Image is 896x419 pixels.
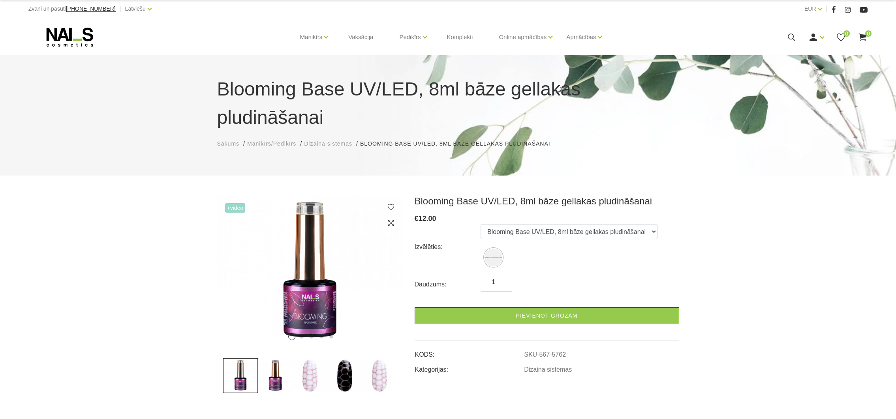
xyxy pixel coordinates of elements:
a: Pievienot grozam [415,307,679,324]
a: [PHONE_NUMBER] [66,6,116,12]
td: KODS: [415,344,524,359]
button: 2 of 5 [300,335,304,339]
a: Pedikīrs [399,21,421,53]
a: Apmācības [566,21,596,53]
a: Dizaina sistēmas [524,366,572,373]
div: Izvēlēties: [415,241,481,253]
a: Komplekti [441,18,479,56]
img: ... [327,358,362,393]
span: Sākums [217,140,240,147]
img: Blooming Base UV/LED, 8ml bāze gellakas pludināšanai [485,249,502,266]
td: Kategorijas: [415,359,524,374]
span: 0 [843,30,850,37]
li: Blooming Base UV/LED, 8ml bāze gellakas pludināšanai [360,140,558,148]
span: +Video [225,203,246,213]
div: Zvani un pasūti [28,4,116,14]
img: ... [217,195,403,346]
button: 3 of 5 [310,335,314,339]
span: | [826,4,828,14]
img: ... [223,358,258,393]
a: EUR [804,4,816,13]
button: 4 of 5 [319,335,323,339]
span: € [415,215,419,223]
span: Dizaina sistēmas [304,140,352,147]
a: 0 [858,32,868,42]
a: Online apmācības [499,21,547,53]
div: Daudzums: [415,278,481,291]
h1: Blooming Base UV/LED, 8ml bāze gellakas pludināšanai [217,75,679,132]
a: SKU-567-5762 [524,351,566,358]
span: 0 [865,30,872,37]
a: 0 [836,32,846,42]
a: Vaksācija [342,18,379,56]
a: Sākums [217,140,240,148]
button: 1 of 5 [288,333,295,340]
img: ... [362,358,397,393]
a: Dizaina sistēmas [304,140,352,148]
button: 5 of 5 [329,335,333,339]
a: Latviešu [125,4,146,13]
img: ... [258,358,293,393]
a: Manikīrs [300,21,323,53]
span: 12.00 [419,215,436,223]
img: ... [293,358,327,393]
a: Manikīrs/Pedikīrs [247,140,296,148]
h3: Blooming Base UV/LED, 8ml bāze gellakas pludināšanai [415,195,679,207]
span: | [120,4,121,14]
span: Manikīrs/Pedikīrs [247,140,296,147]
